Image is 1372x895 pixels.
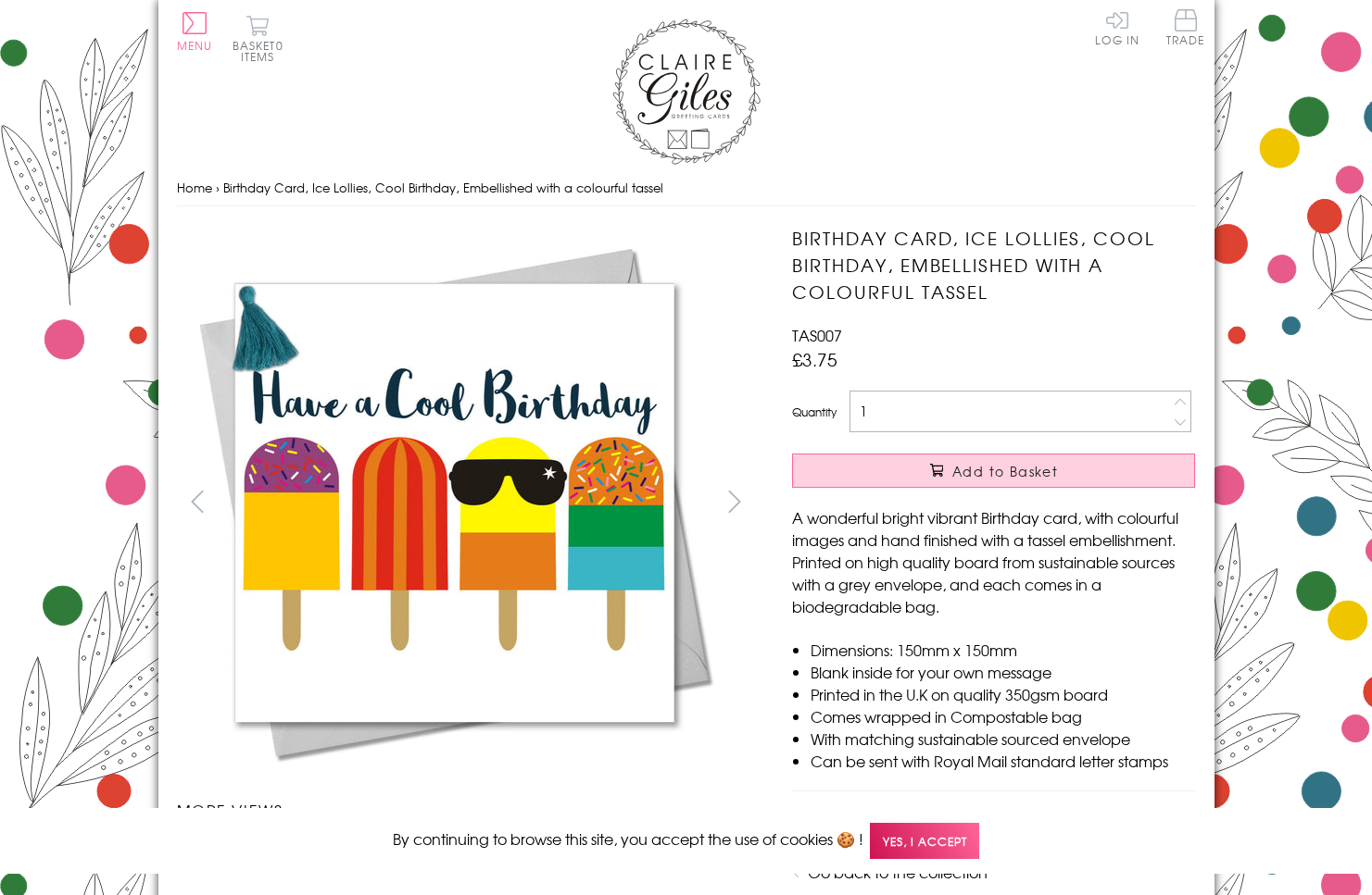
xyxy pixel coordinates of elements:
img: Birthday Card, Ice Lollies, Cool Birthday, Embellished with a colourful tassel [176,225,732,780]
a: Home [177,179,212,196]
span: › [216,179,220,196]
button: prev [177,480,219,522]
li: With matching sustainable sourced envelope [811,727,1195,750]
span: £3.75 [792,346,837,372]
img: Birthday Card, Ice Lollies, Cool Birthday, Embellished with a colourful tassel [755,225,1311,780]
h3: More views [177,799,756,821]
nav: breadcrumbs [177,169,1196,207]
button: next [713,480,755,522]
a: Trade [1166,9,1205,49]
p: A wonderful bright vibrant Birthday card, with colourful images and hand finished with a tassel e... [792,506,1195,617]
a: Log In [1095,9,1139,45]
span: Trade [1166,9,1205,45]
button: Basket0 items [233,15,283,62]
li: Printed in the U.K on quality 350gsm board [811,683,1195,705]
label: Quantity [792,404,837,420]
span: 0 items [241,37,283,65]
span: TAS007 [792,324,842,346]
span: Add to Basket [952,462,1058,480]
li: Blank inside for your own message [811,661,1195,683]
button: Menu [177,12,213,51]
span: Birthday Card, Ice Lollies, Cool Birthday, Embellished with a colourful tassel [223,179,663,196]
img: Claire Giles Greetings Cards [612,19,761,165]
li: Comes wrapped in Compostable bag [811,705,1195,727]
li: Dimensions: 150mm x 150mm [811,639,1195,661]
span: Yes, I accept [870,823,979,859]
button: Add to Basket [792,454,1195,488]
li: Can be sent with Royal Mail standard letter stamps [811,750,1195,772]
h1: Birthday Card, Ice Lollies, Cool Birthday, Embellished with a colourful tassel [792,225,1195,305]
span: Menu [177,37,213,54]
